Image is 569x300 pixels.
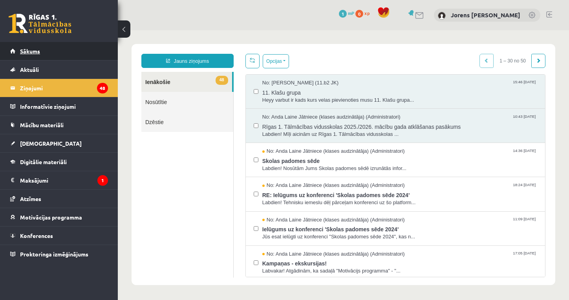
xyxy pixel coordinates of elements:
[393,186,419,192] span: 11:09 [DATE]
[145,101,419,108] span: Labdien! Mīļi aicinām uz Rīgas 1. Tālmācības vidusskolas ...
[20,214,82,221] span: Motivācijas programma
[10,97,108,115] a: Informatīvie ziņojumi
[145,83,283,91] span: No: Anda Laine Jātniece (klases audzinātāja) (Administratori)
[393,83,419,89] span: 10:43 [DATE]
[145,66,419,74] span: Heyy varbut ir kads kurs velas pievienoties musu 11. Klašu grupa...
[10,116,108,134] a: Mācību materiāli
[20,171,108,189] legend: Maksājumi
[9,14,71,33] a: Rīgas 1. Tālmācības vidusskola
[145,57,419,66] span: 11. Klašu grupa
[20,251,88,258] span: Proktoringa izmēģinājums
[393,49,419,55] span: 15:46 [DATE]
[98,46,110,55] span: 48
[24,62,115,82] a: Nosūtītie
[145,49,419,73] a: No: [PERSON_NAME] (11.b2 JK) 15:46 [DATE] 11. Klašu grupa Heyy varbut ir kads kurs velas pievieno...
[97,83,108,93] i: 48
[438,12,446,20] img: Jorens Renarts Kuļijevs
[10,42,108,60] a: Sākums
[145,49,221,57] span: No: [PERSON_NAME] (11.b2 JK)
[20,48,40,55] span: Sākums
[145,135,419,142] span: Labdien! Nosūtām Jums Skolas padomes sēdē izrunātās infor...
[145,227,419,237] span: Kampaņas - ekskursijas!
[145,186,287,194] span: No: Anda Laine Jātniece (klases audzinātāja) (Administratori)
[145,169,419,176] span: Labdien! Tehnisku iemeslu dēļ pārceļam konferenci uz šo platform...
[393,152,419,157] span: 18:24 [DATE]
[145,152,419,176] a: No: Anda Laine Jātniece (klases audzinātāja) (Administratori) 18:24 [DATE] RE: Ielūgums uz konfer...
[145,159,419,169] span: RE: Ielūgums uz konferenci 'Skolas padomes sēde 2024'
[20,121,64,128] span: Mācību materiāli
[20,195,41,202] span: Atzīmes
[10,227,108,245] a: Konferences
[24,42,114,62] a: 48Ienākošie
[376,24,414,38] span: 1 – 30 no 50
[145,186,419,210] a: No: Anda Laine Jātniece (klases audzinātāja) (Administratori) 11:09 [DATE] Ielūgums uz konferenci...
[355,10,363,18] span: 0
[10,134,108,152] a: [DEMOGRAPHIC_DATA]
[10,60,108,79] a: Aktuāli
[145,220,419,245] a: No: Anda Laine Jātniece (klases audzinātāja) (Administratori) 17:05 [DATE] Kampaņas - ekskursijas...
[20,66,39,73] span: Aktuāli
[24,24,116,38] a: Jauns ziņojums
[364,10,370,16] span: xp
[20,140,82,147] span: [DEMOGRAPHIC_DATA]
[145,193,419,203] span: Ielūgums uz konferenci 'Skolas padomes sēde 2024'
[393,117,419,123] span: 14:36 [DATE]
[10,153,108,171] a: Digitālie materiāli
[145,91,419,101] span: Rīgas 1. Tālmācības vidusskolas 2025./2026. mācību gada atklāšanas pasākums
[10,79,108,97] a: Ziņojumi48
[10,171,108,189] a: Maksājumi1
[145,152,287,159] span: No: Anda Laine Jātniece (klases audzinātāja) (Administratori)
[10,190,108,208] a: Atzīmes
[97,175,108,186] i: 1
[355,10,373,16] a: 0 xp
[145,125,419,135] span: Skolas padomes sēde
[20,232,53,239] span: Konferences
[339,10,354,16] a: 1 mP
[10,245,108,263] a: Proktoringa izmēģinājums
[145,24,171,38] button: Opcijas
[20,79,108,97] legend: Ziņojumi
[145,237,419,245] span: Labvakar! Atgādinām, ka sadaļā "Motivācijs programma" - "...
[339,10,347,18] span: 1
[145,117,287,125] span: No: Anda Laine Jātniece (klases audzinātāja) (Administratori)
[145,203,419,210] span: Jūs esat ielūgti uz konferenci "Skolas padomes sēde 2024", kas n...
[145,117,419,142] a: No: Anda Laine Jātniece (klases audzinātāja) (Administratori) 14:36 [DATE] Skolas padomes sēde La...
[451,11,520,19] a: Jorens [PERSON_NAME]
[348,10,354,16] span: mP
[20,158,67,165] span: Digitālie materiāli
[20,97,108,115] legend: Informatīvie ziņojumi
[393,220,419,226] span: 17:05 [DATE]
[145,220,287,228] span: No: Anda Laine Jātniece (klases audzinātāja) (Administratori)
[10,208,108,226] a: Motivācijas programma
[145,83,419,108] a: No: Anda Laine Jātniece (klases audzinātāja) (Administratori) 10:43 [DATE] Rīgas 1. Tālmācības vi...
[24,82,115,102] a: Dzēstie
